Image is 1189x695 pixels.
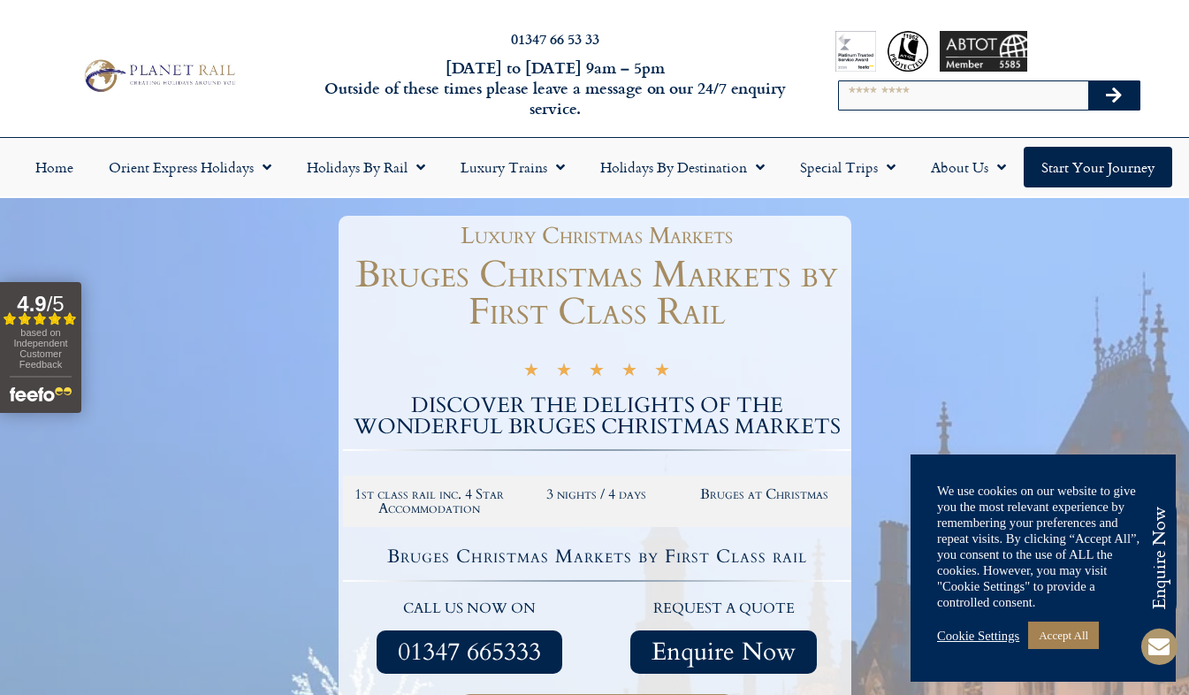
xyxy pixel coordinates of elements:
a: 01347 66 53 33 [511,28,599,49]
button: Search [1088,81,1139,110]
a: About Us [913,147,1024,187]
div: We use cookies on our website to give you the most relevant experience by remembering your prefer... [937,483,1149,610]
a: 01347 665333 [377,630,562,674]
i: ★ [654,363,670,383]
i: ★ [621,363,637,383]
h2: 3 nights / 4 days [522,487,672,501]
i: ★ [556,363,572,383]
a: Luxury Trains [443,147,583,187]
nav: Menu [9,147,1180,187]
h2: 1st class rail inc. 4 Star Accommodation [354,487,505,516]
a: Enquire Now [630,630,817,674]
a: Start your Journey [1024,147,1172,187]
a: Holidays by Destination [583,147,782,187]
p: call us now on [352,598,589,621]
h2: DISCOVER THE DELIGHTS OF THE WONDERFUL BRUGES CHRISTMAS MARKETS [343,395,851,438]
i: ★ [523,363,539,383]
a: Accept All [1028,622,1099,649]
a: Cookie Settings [937,628,1019,644]
h1: Bruges Christmas Markets by First Class Rail [343,256,851,331]
h4: Bruges Christmas Markets by First Class rail [346,547,849,566]
h1: Luxury Christmas Markets [352,225,842,248]
img: Planet Rail Train Holidays Logo [78,56,240,95]
span: Enquire Now [652,641,796,663]
h6: [DATE] to [DATE] 9am – 5pm Outside of these times please leave a message on our 24/7 enquiry serv... [322,57,789,119]
h2: Bruges at Christmas [690,487,840,501]
span: 01347 665333 [398,641,541,663]
p: request a quote [606,598,842,621]
div: 5/5 [523,360,670,383]
a: Orient Express Holidays [91,147,289,187]
a: Home [18,147,91,187]
i: ★ [589,363,605,383]
a: Special Trips [782,147,913,187]
a: Holidays by Rail [289,147,443,187]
